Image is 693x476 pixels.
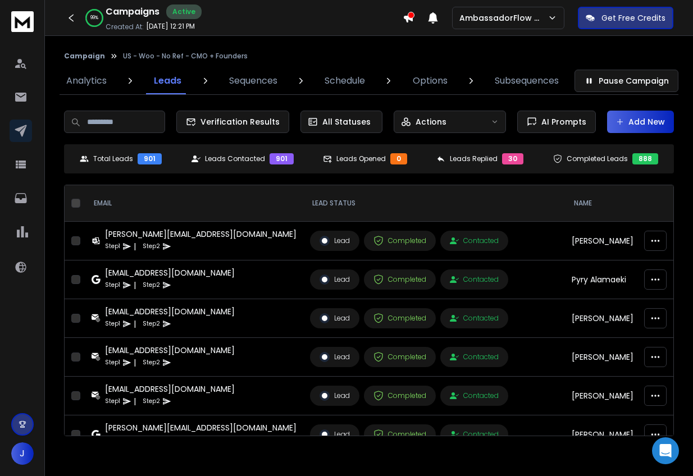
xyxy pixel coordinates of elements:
p: AmbassadorFlow Sales [459,12,548,24]
div: 888 [632,153,658,164]
div: 901 [138,153,162,164]
a: Subsequences [488,67,566,94]
div: [EMAIL_ADDRESS][DOMAIN_NAME] [105,267,235,278]
a: Leads [147,67,188,94]
p: Total Leads [93,154,133,163]
p: Step 2 [143,318,160,329]
div: [EMAIL_ADDRESS][DOMAIN_NAME] [105,383,235,395]
p: | [134,241,136,252]
p: US - Woo - No Ref - CMO + Founders [123,52,248,61]
p: Step 1 [105,434,120,446]
div: Lead [320,391,350,401]
p: Step 2 [143,434,160,446]
p: | [134,280,136,291]
button: Add New [607,111,674,133]
p: Step 2 [143,280,160,291]
p: Leads Replied [450,154,498,163]
p: Actions [416,116,446,127]
p: Step 1 [105,357,120,368]
a: Schedule [318,67,372,94]
div: Open Intercom Messenger [652,437,679,464]
div: Completed [373,391,426,401]
p: Get Free Credits [601,12,665,24]
div: Contacted [450,236,499,245]
p: Step 1 [105,280,120,291]
p: | [134,396,136,407]
div: Lead [320,352,350,362]
p: Step 1 [105,241,120,252]
button: Get Free Credits [578,7,673,29]
p: Created At: [106,22,144,31]
div: Completed [373,429,426,440]
img: logo [11,11,34,32]
div: 30 [502,153,523,164]
div: Contacted [450,353,499,361]
button: Campaign [64,52,105,61]
button: J [11,442,34,465]
p: Schedule [325,74,365,88]
p: Step 1 [105,318,120,329]
h1: Campaigns [106,5,159,19]
div: Lead [320,274,350,285]
span: Verification Results [196,116,280,127]
p: 99 % [90,15,98,21]
div: 0 [390,153,407,164]
div: Contacted [450,391,499,400]
div: [EMAIL_ADDRESS][DOMAIN_NAME] [105,306,235,317]
div: [PERSON_NAME][EMAIL_ADDRESS][DOMAIN_NAME] [105,228,297,240]
div: Lead [320,429,350,440]
button: Verification Results [176,111,289,133]
th: LEAD STATUS [303,185,565,222]
p: Sequences [229,74,277,88]
div: 901 [270,153,294,164]
a: Options [406,67,454,94]
div: Completed [373,236,426,246]
div: Contacted [450,275,499,284]
p: Completed Leads [567,154,628,163]
div: Completed [373,313,426,323]
div: Contacted [450,430,499,439]
th: EMAIL [85,185,303,222]
div: Completed [373,352,426,362]
div: Completed [373,274,426,285]
p: Leads Contacted [205,154,265,163]
div: [EMAIL_ADDRESS][DOMAIN_NAME] [105,345,235,356]
p: Step 1 [105,396,120,407]
a: Sequences [222,67,284,94]
div: Contacted [450,314,499,323]
p: All Statuses [322,116,371,127]
p: Step 2 [143,396,160,407]
div: [PERSON_NAME][EMAIL_ADDRESS][DOMAIN_NAME] [105,422,297,433]
div: Active [166,4,202,19]
span: AI Prompts [537,116,586,127]
p: Options [413,74,448,88]
p: | [134,434,136,446]
p: Leads Opened [336,154,386,163]
p: | [134,318,136,329]
p: Leads [154,74,181,88]
button: AI Prompts [517,111,596,133]
div: Lead [320,313,350,323]
p: Step 2 [143,241,160,252]
p: Subsequences [495,74,559,88]
p: | [134,357,136,368]
p: Step 2 [143,357,160,368]
div: Lead [320,236,350,246]
button: Pause Campaign [575,70,678,92]
a: Analytics [60,67,113,94]
p: Analytics [66,74,107,88]
p: [DATE] 12:21 PM [146,22,195,31]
